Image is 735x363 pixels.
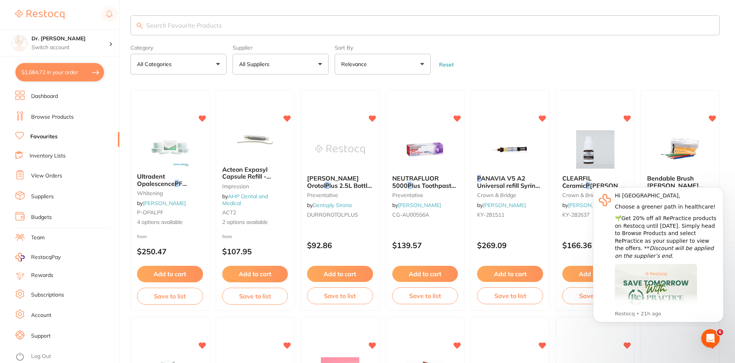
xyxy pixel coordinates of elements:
small: whitening [137,190,203,196]
span: by [222,193,268,207]
b: Acteon Expasyl Capsule Refill - Original Pack [222,166,288,180]
span: 4 options available [137,219,203,226]
span: 2 options available [222,219,288,226]
a: [PERSON_NAME] [398,202,441,209]
span: ANAVIA V5 A2 Universal refill Syringe 4.6ml&20 Mixing tips [477,174,543,196]
a: Support [31,332,51,340]
span: lus 2.5L Bottle – Daily Suction Cleaner [307,182,372,204]
span: by [307,202,352,209]
a: Suppliers [31,193,54,201]
a: Log Out [31,353,51,360]
img: Dr. Kim Carr [12,35,27,51]
a: Dentsply Sirona [313,202,352,209]
span: lus 4ml [562,182,654,196]
p: $269.09 [477,241,543,250]
h4: Dr. Kim Carr [31,35,109,43]
span: [PERSON_NAME] Orotol [307,174,359,189]
button: Add to cart [137,266,203,282]
img: NEUTRAFLUOR 5000 Plus Toothpaste Box 12 x 56g Tubes [400,130,450,169]
button: Add to cart [477,266,543,282]
button: Add to cart [307,266,373,282]
input: Search Favourite Products [130,15,720,35]
a: Budgets [31,214,52,221]
iframe: Intercom live chat [701,329,720,348]
button: Relevance [335,54,431,75]
span: RestocqPay [31,254,61,261]
span: KY-281511 [477,211,504,218]
em: P [175,180,179,187]
a: Favourites [30,133,58,141]
em: P [246,180,250,187]
a: Rewards [31,272,53,279]
span: DURROROTOLPLUS [307,211,358,218]
img: Acteon Expasyl Capsule Refill - Original Pack [230,121,280,160]
img: Bendable Brush HENRY SCHEIN Blue 13cm Pack of 100 [655,130,705,169]
span: by [137,200,186,207]
p: All Suppliers [239,60,273,68]
p: $166.36 [562,241,628,250]
button: Save to list [477,287,543,304]
span: 6 [717,329,723,335]
button: Add to cart [222,266,288,282]
img: Restocq Logo [15,10,64,19]
a: [PERSON_NAME] [568,202,611,209]
a: Account [31,312,51,319]
span: by [392,202,441,209]
p: All Categories [137,60,175,68]
small: crown & bridge [562,192,628,198]
p: $92.86 [307,241,373,250]
img: Durr Orotol Plus 2.5L Bottle – Daily Suction Cleaner [315,130,365,169]
b: Durr Orotol Plus 2.5L Bottle – Daily Suction Cleaner [307,175,373,189]
button: Save to list [137,288,203,305]
em: P [408,182,412,189]
small: impression [222,183,288,189]
a: View Orders [31,172,62,180]
a: Browse Products [31,113,74,121]
span: from [137,234,147,239]
span: by [477,202,526,209]
img: PANAVIA V5 A2 Universal refill Syringe 4.6ml&20 Mixing tips [485,130,535,169]
a: [PERSON_NAME] [143,200,186,207]
p: $139.57 [392,241,458,250]
button: All Suppliers [233,54,329,75]
button: Save to list [562,287,628,304]
span: Acteon Expasyl Capsule Refill - Original [222,166,271,187]
p: $250.47 [137,247,203,256]
a: Subscriptions [31,291,64,299]
a: Dashboard [31,93,58,100]
span: KY-282637 [562,211,590,218]
span: NEUTRAFLUOR 5000 [392,174,439,189]
img: Ultradent Opalescence PF Tooth Whitening Refills [145,128,195,167]
a: Restocq Logo [15,6,64,23]
span: from [222,234,232,239]
a: Inventory Lists [30,152,66,160]
button: Reset [437,61,456,68]
a: RestocqPay [15,253,61,262]
b: CLEARFIL Ceramic Primer Plus 4ml [562,175,628,189]
button: Save to list [307,287,373,304]
em: P [477,174,481,182]
span: CLEARFIL Ceramic [562,174,591,189]
button: Log Out [15,351,117,363]
button: Add to cart [562,266,628,282]
span: Ultradent Opalescence [137,172,175,187]
b: PANAVIA V5 A2 Universal refill Syringe 4.6ml&20 Mixing tips [477,175,543,189]
label: Supplier [233,45,329,51]
label: Sort By [335,45,431,51]
button: All Categories [130,54,226,75]
button: Add to cart [392,266,458,282]
small: preventative [307,192,373,198]
button: Save to list [222,288,288,305]
label: Category [130,45,226,51]
b: Bendable Brush HENRY SCHEIN Blue 13cm Pack of 100 [647,175,713,189]
span: lus Toothpaste Box 12 x 56g Tubes [392,182,456,196]
small: preventative [392,192,458,198]
img: RestocqPay [15,253,25,262]
img: CLEARFIL Ceramic Primer Plus 4ml [570,130,620,169]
